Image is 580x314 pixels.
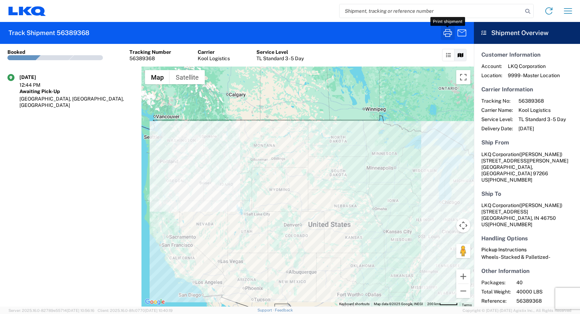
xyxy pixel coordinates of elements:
div: Kool Logistics [198,55,230,62]
img: Google [143,297,167,307]
header: Shipment Overview [474,22,580,44]
button: Map camera controls [456,218,470,233]
span: 56389368 [518,98,566,104]
button: Toggle fullscreen view [456,70,470,84]
h5: Ship To [481,190,573,197]
span: Service Level: [481,116,513,122]
span: 40000 LBS [516,289,577,295]
div: [GEOGRAPHIC_DATA], [GEOGRAPHIC_DATA], [GEOGRAPHIC_DATA] [19,96,134,108]
span: LKQ Corporation [STREET_ADDRESS] [481,202,562,215]
a: Terms [462,303,472,307]
span: Server: 2025.16.0-82789e55714 [8,308,94,313]
address: [GEOGRAPHIC_DATA], [GEOGRAPHIC_DATA] 97266 US [481,151,573,183]
span: Client: 2025.16.0-8fc0770 [98,308,173,313]
span: LKQ Corporation [508,63,560,69]
button: Zoom out [456,284,470,298]
button: Keyboard shortcuts [339,302,370,307]
button: Show satellite imagery [170,70,205,84]
span: Account: [481,63,502,69]
div: Tracking Number [129,49,171,55]
span: Kool Logistics [518,107,566,113]
div: Carrier [198,49,230,55]
span: ([PERSON_NAME]) [519,202,562,208]
span: [DATE] 10:40:19 [145,308,173,313]
span: [PHONE_NUMBER] [488,177,532,183]
a: Support [257,308,275,312]
span: Carrier Name: [481,107,513,113]
span: [STREET_ADDRESS][PERSON_NAME] [481,158,568,164]
div: [DATE] [19,74,55,80]
span: 56389368 [516,298,577,304]
h6: Pickup Instructions [481,247,573,253]
span: Reference: [481,298,511,304]
span: Map data ©2025 Google, INEGI [374,302,423,306]
h2: Track Shipment 56389368 [8,29,89,37]
span: Delivery Date: [481,125,513,132]
div: 56389368 [129,55,171,62]
h5: Ship From [481,139,573,146]
h5: Other Information [481,268,573,274]
button: Drag Pegman onto the map to open Street View [456,244,470,258]
span: [DATE] [518,125,566,132]
span: Packages: [481,279,511,286]
span: [PHONE_NUMBER] [488,222,532,227]
span: Total Weight: [481,289,511,295]
div: 12:44 PM [19,82,55,88]
span: Location: [481,72,502,79]
div: Service Level [256,49,304,55]
span: 40 [516,279,577,286]
button: Show street map [145,70,170,84]
div: TL Standard 3 - 5 Day [256,55,304,62]
h5: Handling Options [481,235,573,242]
h5: Customer Information [481,51,573,58]
button: Map Scale: 200 km per 48 pixels [425,302,460,307]
span: Tracking No: [481,98,513,104]
div: Wheels - Stacked & Palletized - [481,254,573,260]
div: Booked [7,49,25,55]
span: 9999 - Master Location [508,72,560,79]
h5: Carrier Information [481,86,573,93]
span: TL Standard 3 - 5 Day [518,116,566,122]
span: 200 km [427,302,439,306]
address: [GEOGRAPHIC_DATA], IN 46750 US [481,202,573,228]
span: Copyright © [DATE]-[DATE] Agistix Inc., All Rights Reserved [463,307,572,314]
a: Feedback [275,308,293,312]
button: Zoom in [456,269,470,284]
span: [DATE] 10:56:16 [67,308,94,313]
span: LKQ Corporation [481,152,519,157]
input: Shipment, tracking or reference number [340,4,523,18]
a: Open this area in Google Maps (opens a new window) [143,297,167,307]
div: Awaiting Pick-Up [19,88,134,95]
span: ([PERSON_NAME]) [519,152,562,157]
